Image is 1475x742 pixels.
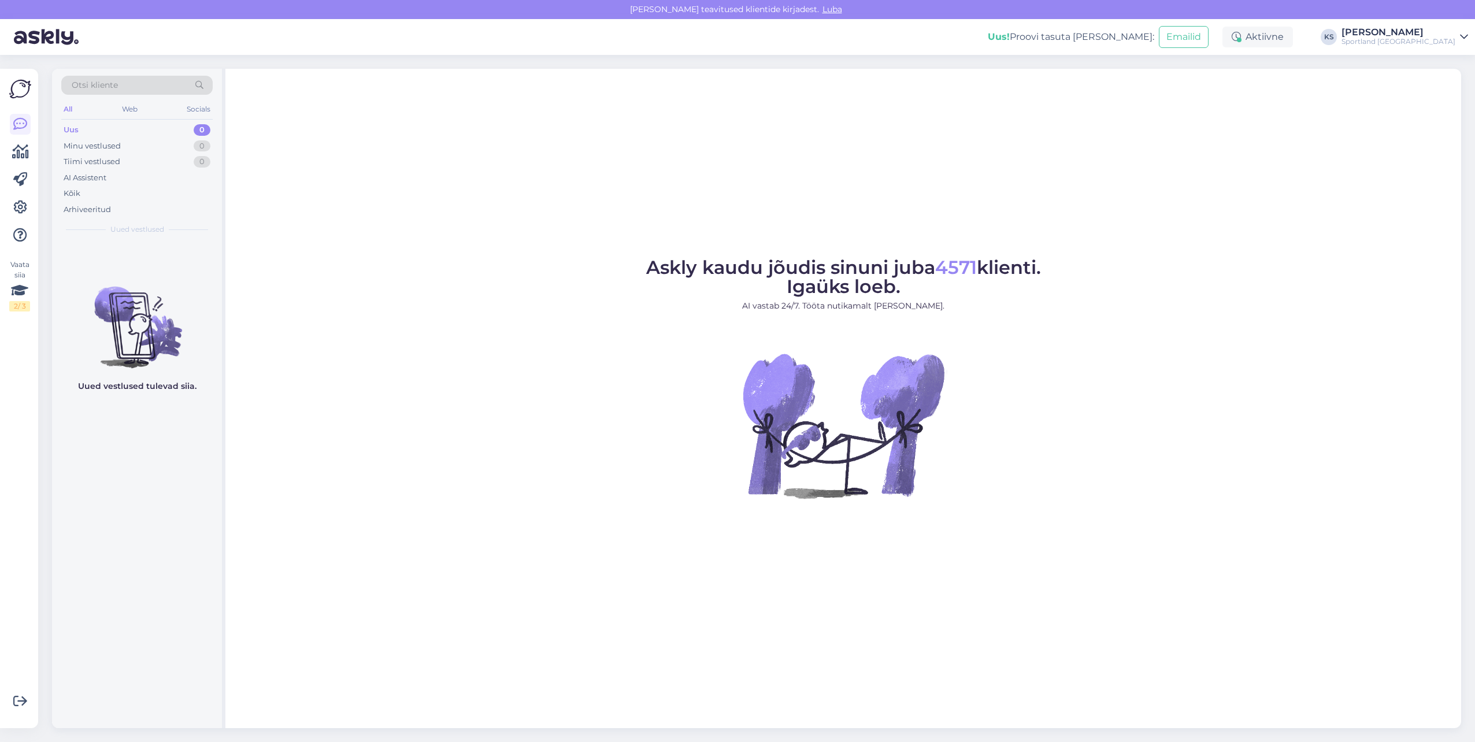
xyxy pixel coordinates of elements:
[9,78,31,100] img: Askly Logo
[78,380,197,392] p: Uued vestlused tulevad siia.
[184,102,213,117] div: Socials
[61,102,75,117] div: All
[1341,28,1468,46] a: [PERSON_NAME]Sportland [GEOGRAPHIC_DATA]
[64,188,80,199] div: Kõik
[1321,29,1337,45] div: KS
[1341,28,1455,37] div: [PERSON_NAME]
[110,224,164,235] span: Uued vestlused
[819,4,846,14] span: Luba
[120,102,140,117] div: Web
[988,30,1154,44] div: Proovi tasuta [PERSON_NAME]:
[739,321,947,529] img: No Chat active
[988,31,1010,42] b: Uus!
[64,156,120,168] div: Tiimi vestlused
[64,124,79,136] div: Uus
[64,172,106,184] div: AI Assistent
[194,124,210,136] div: 0
[935,256,977,279] span: 4571
[194,156,210,168] div: 0
[646,256,1041,298] span: Askly kaudu jõudis sinuni juba klienti. Igaüks loeb.
[1159,26,1209,48] button: Emailid
[9,301,30,311] div: 2 / 3
[1341,37,1455,46] div: Sportland [GEOGRAPHIC_DATA]
[64,204,111,216] div: Arhiveeritud
[64,140,121,152] div: Minu vestlused
[9,259,30,311] div: Vaata siia
[1222,27,1293,47] div: Aktiivne
[194,140,210,152] div: 0
[646,300,1041,312] p: AI vastab 24/7. Tööta nutikamalt [PERSON_NAME].
[72,79,118,91] span: Otsi kliente
[52,266,222,370] img: No chats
